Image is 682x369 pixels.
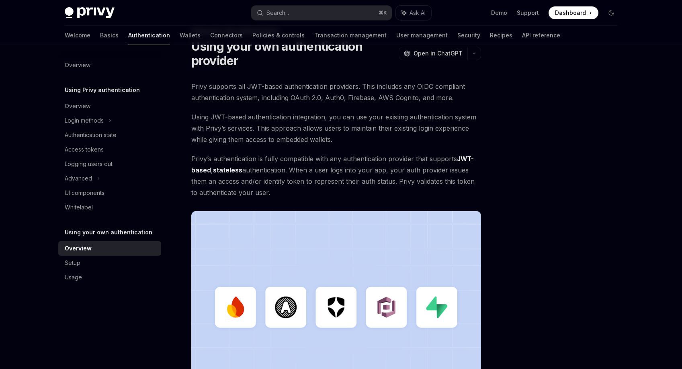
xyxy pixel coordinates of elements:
h5: Using Privy authentication [65,85,140,95]
div: Overview [65,60,90,70]
span: Privy’s authentication is fully compatible with any authentication provider that supports , authe... [191,153,481,198]
div: Advanced [65,174,92,183]
h1: Using your own authentication provider [191,39,395,68]
a: Whitelabel [58,200,161,215]
span: Privy supports all JWT-based authentication providers. This includes any OIDC compliant authentic... [191,81,481,103]
a: Setup [58,256,161,270]
a: UI components [58,186,161,200]
a: Authentication [128,26,170,45]
span: Dashboard [555,9,586,17]
a: API reference [522,26,560,45]
button: Toggle dark mode [605,6,618,19]
a: Security [457,26,480,45]
div: Whitelabel [65,203,93,212]
button: Open in ChatGPT [399,47,467,60]
span: Ask AI [410,9,426,17]
a: Overview [58,99,161,113]
div: UI components [65,188,104,198]
span: ⌘ K [379,10,387,16]
a: Logging users out [58,157,161,171]
a: Dashboard [549,6,598,19]
span: Using JWT-based authentication integration, you can use your existing authentication system with ... [191,111,481,145]
a: Support [517,9,539,17]
div: Setup [65,258,80,268]
a: Welcome [65,26,90,45]
a: stateless [213,166,242,174]
span: Open in ChatGPT [414,49,463,57]
h5: Using your own authentication [65,228,152,237]
div: Overview [65,244,92,253]
a: Connectors [210,26,243,45]
a: Access tokens [58,142,161,157]
div: Search... [266,8,289,18]
button: Ask AI [396,6,431,20]
a: Wallets [180,26,201,45]
div: Overview [65,101,90,111]
div: Usage [65,273,82,282]
div: Authentication state [65,130,117,140]
a: Policies & controls [252,26,305,45]
a: Basics [100,26,119,45]
a: Recipes [490,26,512,45]
a: Transaction management [314,26,387,45]
div: Access tokens [65,145,104,154]
div: Logging users out [65,159,113,169]
a: User management [396,26,448,45]
a: Demo [491,9,507,17]
a: Overview [58,58,161,72]
a: Authentication state [58,128,161,142]
button: Search...⌘K [251,6,392,20]
div: Login methods [65,116,104,125]
a: Overview [58,241,161,256]
img: dark logo [65,7,115,18]
a: Usage [58,270,161,285]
